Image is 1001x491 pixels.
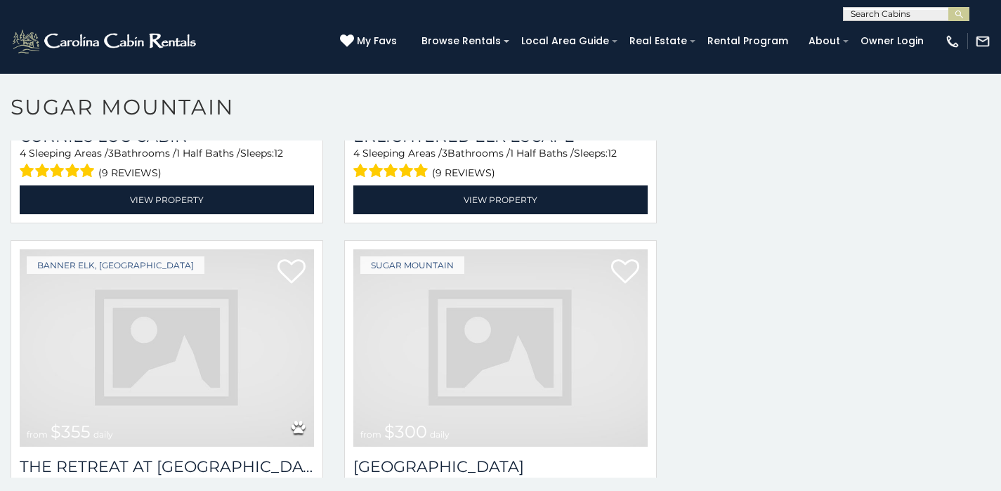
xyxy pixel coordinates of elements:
[20,457,314,476] h3: The Retreat at Mountain Meadows
[611,258,639,287] a: Add to favorites
[510,147,574,159] span: 1 Half Baths /
[430,429,450,440] span: daily
[608,147,617,159] span: 12
[20,147,26,159] span: 4
[274,147,283,159] span: 12
[20,249,314,447] a: from $355 daily
[20,146,314,182] div: Sleeping Areas / Bathrooms / Sleeps:
[108,147,114,159] span: 3
[802,30,847,52] a: About
[353,249,648,447] a: from $300 daily
[340,34,400,49] a: My Favs
[20,477,26,490] span: 4
[357,34,397,48] span: My Favs
[353,457,648,476] a: [GEOGRAPHIC_DATA]
[353,185,648,214] a: View Property
[975,34,990,49] img: mail-regular-white.png
[432,164,495,182] span: (9 reviews)
[274,477,283,490] span: 12
[93,429,113,440] span: daily
[945,34,960,49] img: phone-regular-white.png
[510,477,574,490] span: 1 Half Baths /
[360,256,464,274] a: Sugar Mountain
[353,477,360,490] span: 4
[98,164,162,182] span: (9 reviews)
[442,477,447,490] span: 2
[353,147,360,159] span: 4
[27,429,48,440] span: from
[360,429,381,440] span: from
[108,477,114,490] span: 3
[27,256,204,274] a: Banner Elk, [GEOGRAPHIC_DATA]
[20,185,314,214] a: View Property
[414,30,508,52] a: Browse Rentals
[20,249,314,447] img: dummy-image.jpg
[277,258,306,287] a: Add to favorites
[353,146,648,182] div: Sleeping Areas / Bathrooms / Sleeps:
[853,30,931,52] a: Owner Login
[442,147,447,159] span: 3
[51,421,91,442] span: $355
[700,30,795,52] a: Rental Program
[353,457,648,476] h3: Highland House
[176,147,240,159] span: 1 Half Baths /
[11,27,200,55] img: White-1-2.png
[384,421,427,442] span: $300
[353,249,648,447] img: dummy-image.jpg
[176,477,240,490] span: 1 Half Baths /
[20,457,314,476] a: The Retreat at [GEOGRAPHIC_DATA][PERSON_NAME]
[608,477,614,490] span: 8
[622,30,694,52] a: Real Estate
[514,30,616,52] a: Local Area Guide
